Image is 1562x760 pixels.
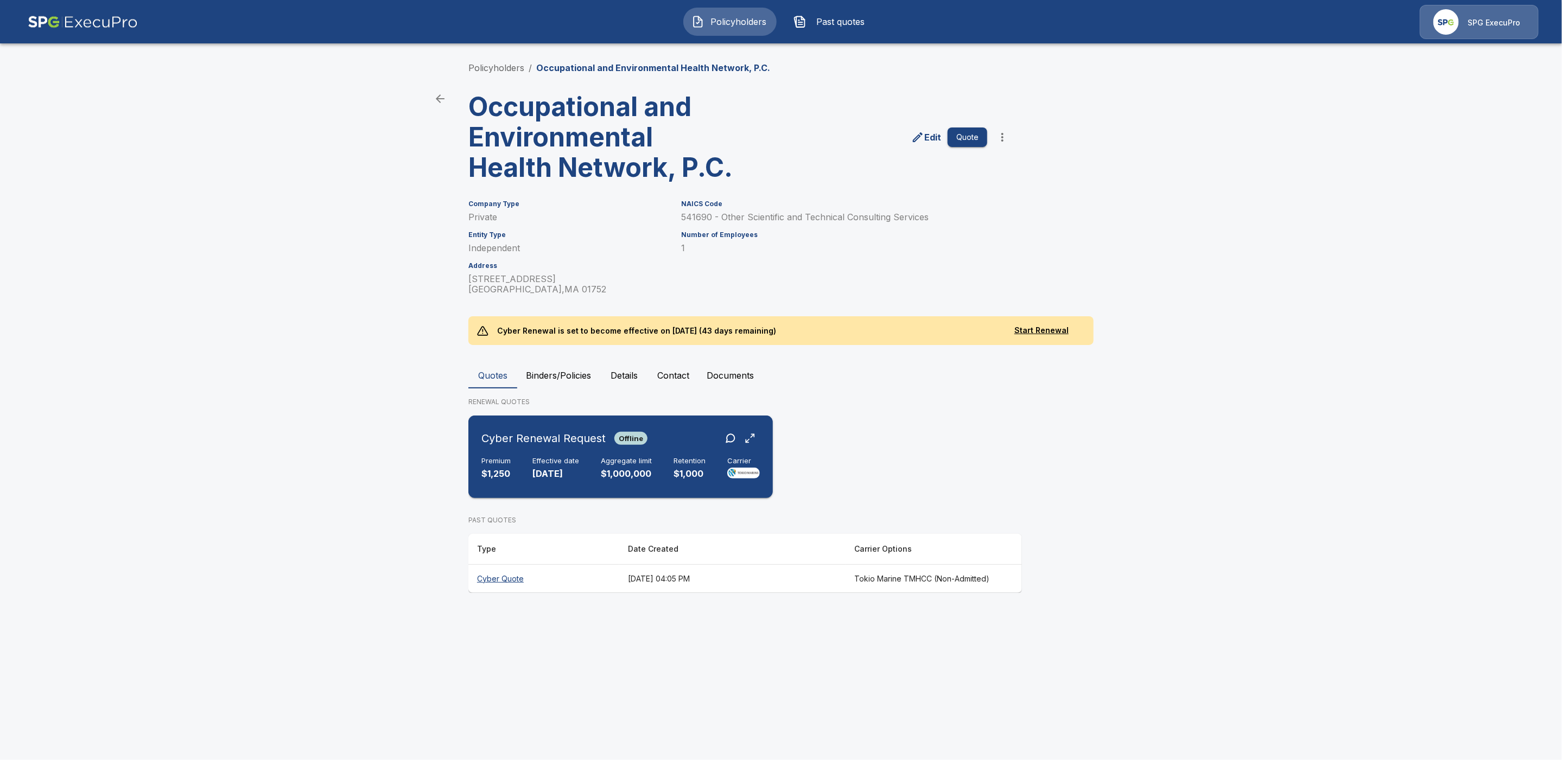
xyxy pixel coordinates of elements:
[1420,5,1539,39] a: Agency IconSPG ExecuPro
[909,129,943,146] a: edit
[532,457,579,465] h6: Effective date
[468,564,619,593] th: Cyber Quote
[28,5,138,39] img: AA Logo
[681,243,987,253] p: 1
[709,15,769,28] span: Policyholders
[468,243,668,253] p: Independent
[536,61,770,74] p: Occupational and Environmental Health Network, P.C.
[681,212,987,222] p: 541690 - Other Scientific and Technical Consulting Services
[468,262,668,270] h6: Address
[698,362,763,388] button: Documents
[924,131,941,144] p: Edit
[468,274,668,295] p: [STREET_ADDRESS] [GEOGRAPHIC_DATA] , MA 01752
[793,15,807,28] img: Past quotes Icon
[468,231,668,239] h6: Entity Type
[468,62,524,73] a: Policyholders
[846,564,1022,593] th: Tokio Marine TMHCC (Non-Admitted)
[468,397,1094,407] p: RENEWAL QUOTES
[1433,9,1459,35] img: Agency Icon
[674,468,706,480] p: $1,000
[649,362,698,388] button: Contact
[481,457,511,465] h6: Premium
[468,362,517,388] button: Quotes
[468,200,668,208] h6: Company Type
[488,316,785,345] p: Cyber Renewal is set to become effective on [DATE] (43 days remaining)
[998,321,1085,341] button: Start Renewal
[785,8,879,36] button: Past quotes IconPast quotes
[681,200,987,208] h6: NAICS Code
[727,457,760,465] h6: Carrier
[683,8,777,36] button: Policyholders IconPolicyholders
[468,61,770,74] nav: breadcrumb
[481,468,511,480] p: $1,250
[601,457,652,465] h6: Aggregate limit
[468,534,619,565] th: Type
[811,15,871,28] span: Past quotes
[601,468,652,480] p: $1,000,000
[468,534,1022,593] table: responsive table
[691,15,704,28] img: Policyholders Icon
[481,430,606,447] h6: Cyber Renewal Request
[846,534,1022,565] th: Carrier Options
[532,468,579,480] p: [DATE]
[619,534,846,565] th: Date Created
[468,212,668,222] p: Private
[614,434,647,443] span: Offline
[600,362,649,388] button: Details
[674,457,706,465] h6: Retention
[619,564,846,593] th: [DATE] 04:05 PM
[468,362,1094,388] div: policyholder tabs
[992,126,1013,148] button: more
[517,362,600,388] button: Binders/Policies
[727,468,760,478] img: Carrier
[468,92,736,183] h3: Occupational and Environmental Health Network, P.C.
[1468,17,1520,28] p: SPG ExecuPro
[681,231,987,239] h6: Number of Employees
[529,61,532,74] li: /
[468,515,1022,525] p: PAST QUOTES
[429,88,451,110] a: back
[948,127,987,148] button: Quote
